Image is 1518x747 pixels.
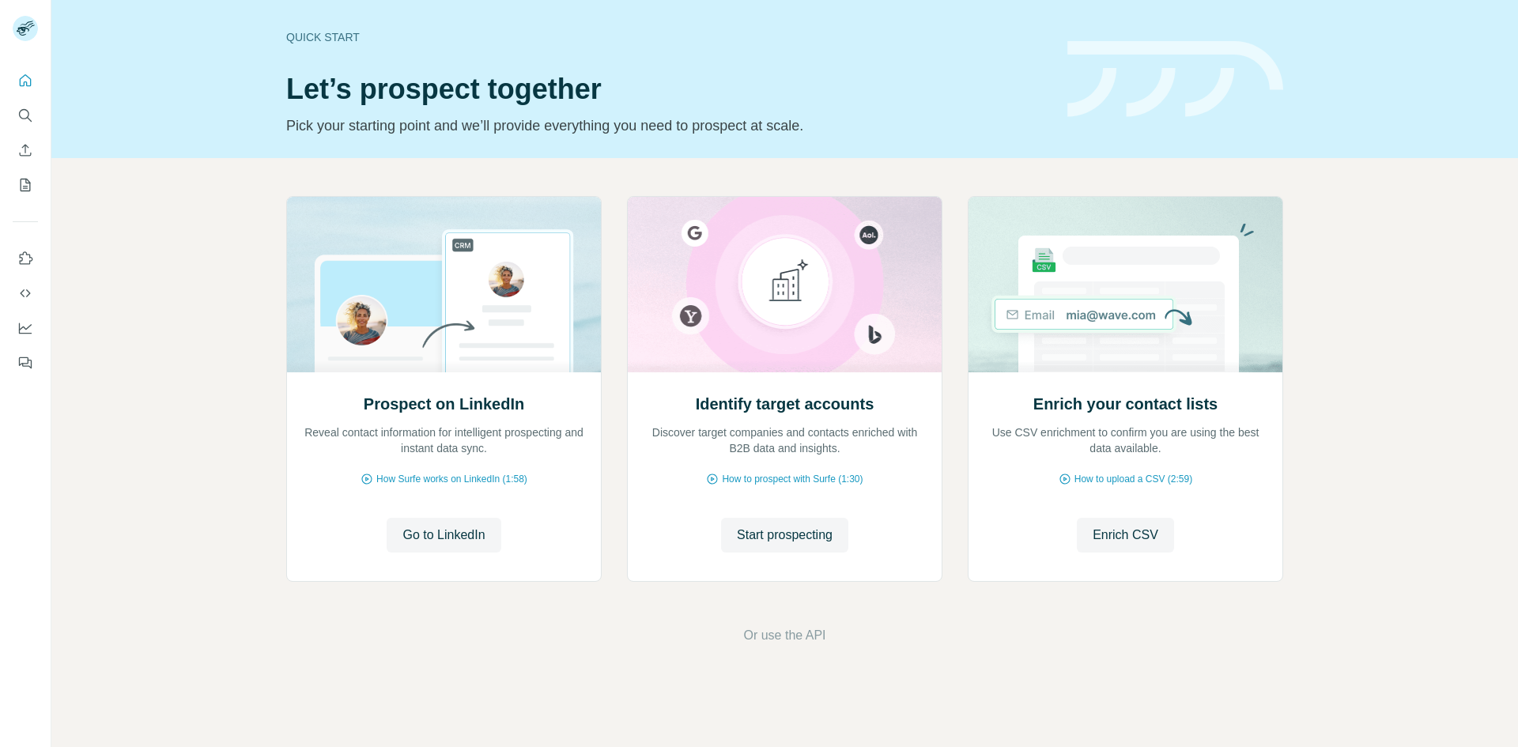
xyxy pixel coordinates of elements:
[376,472,527,486] span: How Surfe works on LinkedIn (1:58)
[644,424,926,456] p: Discover target companies and contacts enriched with B2B data and insights.
[13,244,38,273] button: Use Surfe on LinkedIn
[286,29,1048,45] div: Quick start
[303,424,585,456] p: Reveal contact information for intelligent prospecting and instant data sync.
[387,518,500,553] button: Go to LinkedIn
[286,197,602,372] img: Prospect on LinkedIn
[13,171,38,199] button: My lists
[13,349,38,377] button: Feedback
[13,279,38,307] button: Use Surfe API
[364,393,524,415] h2: Prospect on LinkedIn
[696,393,874,415] h2: Identify target accounts
[13,101,38,130] button: Search
[984,424,1267,456] p: Use CSV enrichment to confirm you are using the best data available.
[721,518,848,553] button: Start prospecting
[743,626,825,645] button: Or use the API
[737,526,833,545] span: Start prospecting
[13,136,38,164] button: Enrich CSV
[402,526,485,545] span: Go to LinkedIn
[1067,41,1283,118] img: banner
[286,74,1048,105] h1: Let’s prospect together
[627,197,942,372] img: Identify target accounts
[1093,526,1158,545] span: Enrich CSV
[1077,518,1174,553] button: Enrich CSV
[1074,472,1192,486] span: How to upload a CSV (2:59)
[968,197,1283,372] img: Enrich your contact lists
[1033,393,1218,415] h2: Enrich your contact lists
[13,66,38,95] button: Quick start
[722,472,863,486] span: How to prospect with Surfe (1:30)
[13,314,38,342] button: Dashboard
[286,115,1048,137] p: Pick your starting point and we’ll provide everything you need to prospect at scale.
